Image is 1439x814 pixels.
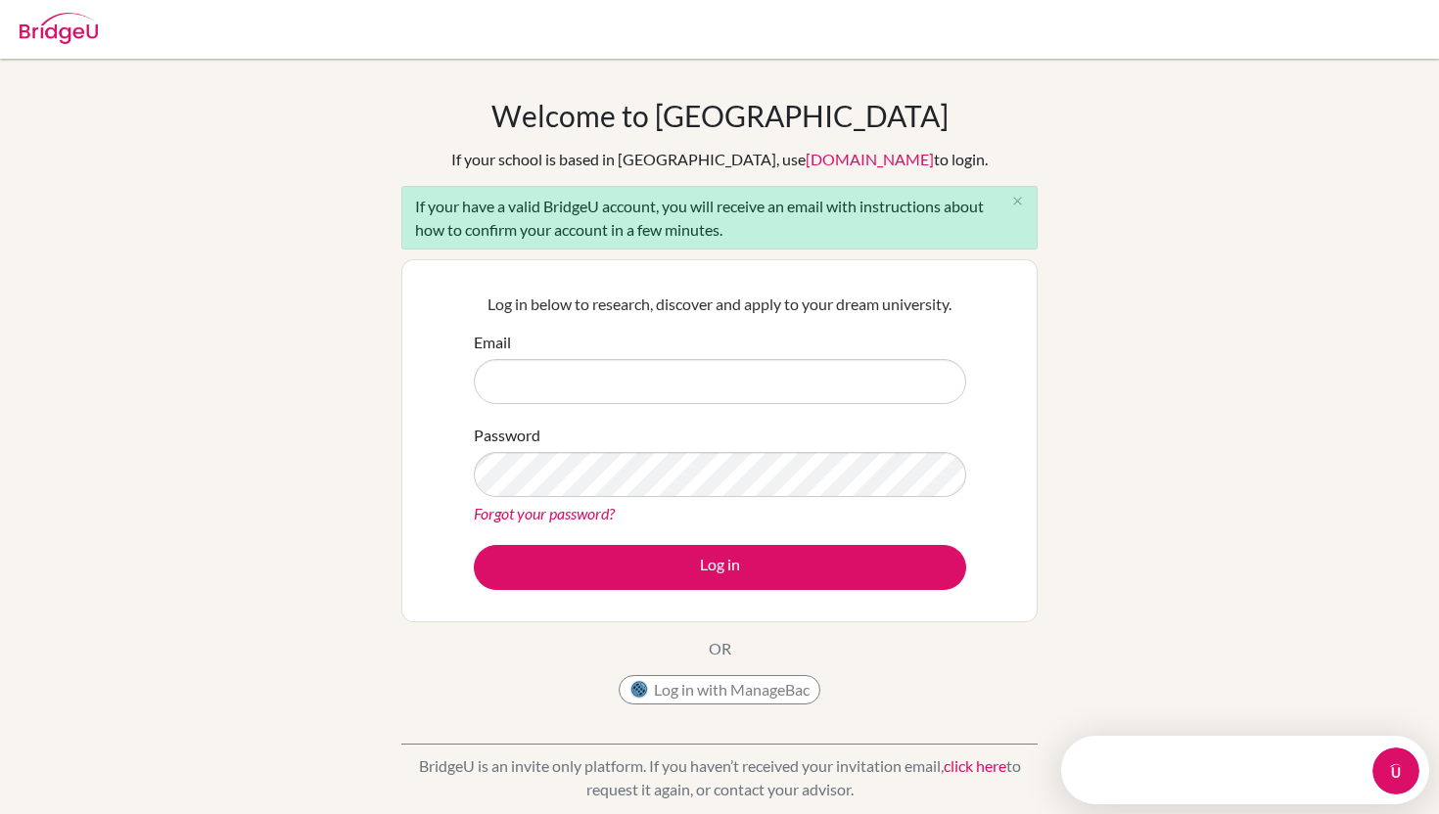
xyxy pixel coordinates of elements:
[619,675,820,704] button: Log in with ManageBac
[474,545,966,590] button: Log in
[1372,747,1419,794] iframe: Intercom live chat
[474,424,540,447] label: Password
[474,504,615,522] a: Forgot your password?
[944,756,1006,775] a: click here
[21,32,321,53] div: The team typically replies in a few minutes.
[21,17,321,32] div: Need help?
[1061,736,1429,804] iframe: Intercom live chat discovery launcher
[474,293,966,316] p: Log in below to research, discover and apply to your dream university.
[20,13,98,44] img: Bridge-U
[401,186,1038,249] div: If your have a valid BridgeU account, you will receive an email with instructions about how to co...
[998,187,1037,216] button: Close
[491,98,949,133] h1: Welcome to [GEOGRAPHIC_DATA]
[8,8,379,62] div: Open Intercom Messenger
[709,637,731,660] p: OR
[401,754,1038,801] p: BridgeU is an invite only platform. If you haven’t received your invitation email, to request it ...
[451,148,988,171] div: If your school is based in [GEOGRAPHIC_DATA], use to login.
[806,150,934,168] a: [DOMAIN_NAME]
[1010,194,1025,208] i: close
[474,331,511,354] label: Email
